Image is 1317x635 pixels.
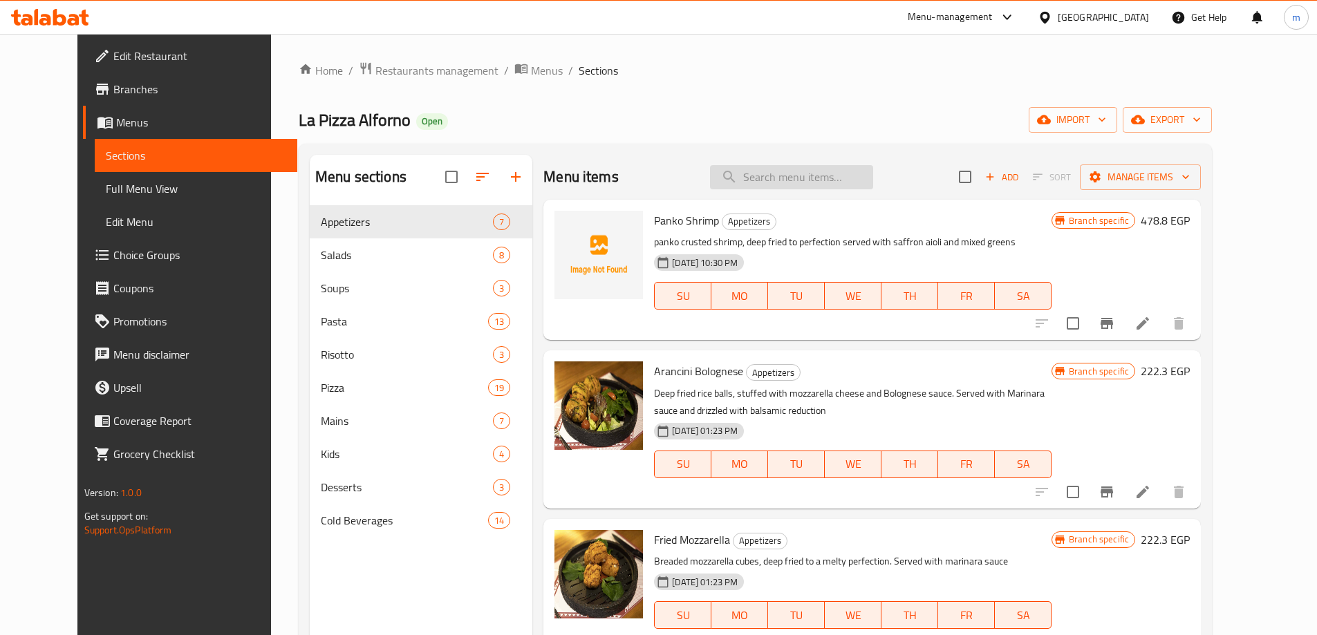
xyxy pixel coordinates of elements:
[310,504,532,537] div: Cold Beverages14
[83,39,297,73] a: Edit Restaurant
[83,404,297,437] a: Coverage Report
[881,451,938,478] button: TH
[938,282,995,310] button: FR
[494,216,510,229] span: 7
[944,454,989,474] span: FR
[310,437,532,471] div: Kids4
[746,364,801,381] div: Appetizers
[1063,533,1134,546] span: Branch specific
[494,249,510,262] span: 8
[654,210,719,231] span: Panko Shrimp
[120,484,142,502] span: 1.0.0
[494,481,510,494] span: 3
[488,512,510,529] div: items
[768,451,825,478] button: TU
[488,313,510,330] div: items
[531,62,563,79] span: Menus
[493,214,510,230] div: items
[1040,111,1106,129] span: import
[711,282,768,310] button: MO
[881,601,938,629] button: TH
[825,451,881,478] button: WE
[1141,361,1190,381] h6: 222.3 EGP
[717,286,763,306] span: MO
[830,605,876,625] span: WE
[887,454,933,474] span: TH
[321,247,493,263] span: Salads
[321,313,488,330] div: Pasta
[310,404,532,437] div: Mains7
[654,282,711,310] button: SU
[938,601,995,629] button: FR
[666,424,743,437] span: [DATE] 01:23 PM
[938,451,995,478] button: FR
[95,172,297,205] a: Full Menu View
[95,139,297,172] a: Sections
[321,379,488,396] div: Pizza
[660,454,706,474] span: SU
[113,413,286,429] span: Coverage Report
[995,451,1052,478] button: SA
[83,73,297,106] a: Branches
[1000,286,1046,306] span: SA
[310,238,532,272] div: Salads8
[825,601,881,629] button: WE
[466,160,499,193] span: Sort sections
[654,451,711,478] button: SU
[654,529,730,550] span: Fried Mozzarella
[654,553,1052,570] p: Breaded mozzarella cubes, deep fried to a melty perfection. Served with marinara sauce
[83,437,297,471] a: Grocery Checklist
[299,104,411,135] span: La Pizza Alforno
[654,361,743,381] span: Arancini Bolognese
[995,601,1052,629] button: SA
[321,346,493,363] span: Risotto
[113,446,286,462] span: Grocery Checklist
[1141,211,1190,230] h6: 478.8 EGP
[1162,475,1195,509] button: delete
[1134,111,1201,129] span: export
[768,282,825,310] button: TU
[881,282,938,310] button: TH
[321,512,488,529] div: Cold Beverages
[1292,10,1300,25] span: m
[983,169,1020,185] span: Add
[654,385,1052,419] p: Deep fried rice balls, stuffed with mozzarella cheese and Bolognese sauce. Served with Marinara s...
[980,167,1024,188] button: Add
[1058,477,1087,506] span: Select to update
[1058,10,1149,25] div: [GEOGRAPHIC_DATA]
[83,338,297,371] a: Menu disclaimer
[1090,475,1123,509] button: Branch-specific-item
[944,286,989,306] span: FR
[321,446,493,462] span: Kids
[710,165,873,189] input: search
[299,61,1212,79] nav: breadcrumb
[666,576,743,589] span: [DATE] 01:23 PM
[1090,307,1123,340] button: Branch-specific-item
[568,62,573,79] li: /
[660,605,706,625] span: SU
[494,415,510,428] span: 7
[310,471,532,504] div: Desserts3
[493,280,510,296] div: items
[83,305,297,338] a: Promotions
[489,381,510,395] span: 19
[494,448,510,461] span: 4
[113,247,286,263] span: Choice Groups
[722,214,776,229] span: Appetizers
[543,167,619,187] h2: Menu items
[493,479,510,495] div: items
[1063,214,1134,227] span: Branch specific
[348,62,353,79] li: /
[1000,605,1046,625] span: SA
[717,605,763,625] span: MO
[416,115,448,127] span: Open
[321,214,493,230] div: Appetizers
[321,280,493,296] div: Soups
[1080,164,1201,190] button: Manage items
[830,454,876,474] span: WE
[1000,454,1046,474] span: SA
[747,365,800,381] span: Appetizers
[717,454,763,474] span: MO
